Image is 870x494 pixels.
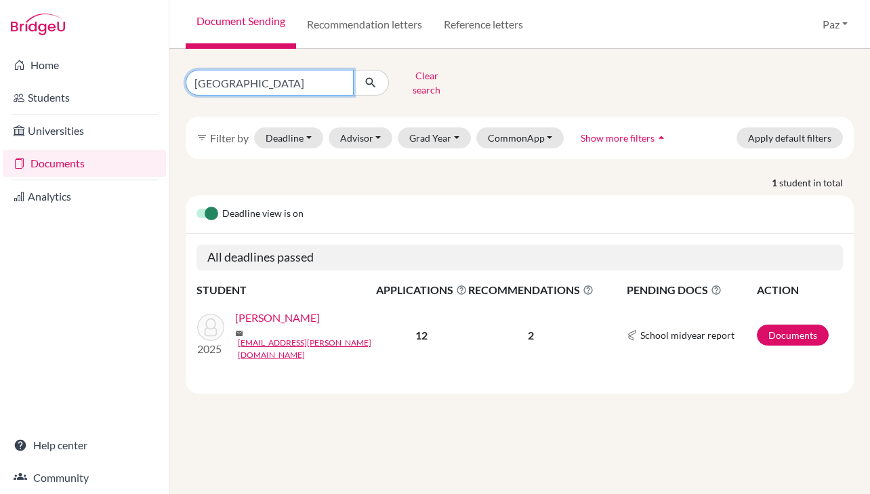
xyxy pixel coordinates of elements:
[329,127,393,148] button: Advisor
[196,245,843,270] h5: All deadlines passed
[254,127,323,148] button: Deadline
[569,127,680,148] button: Show more filtersarrow_drop_up
[222,206,304,222] span: Deadline view is on
[581,132,655,144] span: Show more filters
[737,127,843,148] button: Apply default filters
[816,12,854,37] button: Paz
[3,464,166,491] a: Community
[655,131,668,144] i: arrow_drop_up
[376,282,467,298] span: APPLICATIONS
[210,131,249,144] span: Filter by
[197,341,224,357] p: 2025
[197,314,224,341] img: Saa Londoño, Andrés Mauricio
[398,127,471,148] button: Grad Year
[196,281,375,299] th: STUDENT
[389,65,464,100] button: Clear search
[757,325,829,346] a: Documents
[196,132,207,143] i: filter_list
[627,282,755,298] span: PENDING DOCS
[476,127,564,148] button: CommonApp
[235,329,243,337] span: mail
[415,329,428,342] b: 12
[238,337,385,361] a: [EMAIL_ADDRESS][PERSON_NAME][DOMAIN_NAME]
[3,84,166,111] a: Students
[235,310,320,326] a: [PERSON_NAME]
[11,14,65,35] img: Bridge-U
[3,117,166,144] a: Universities
[3,183,166,210] a: Analytics
[756,281,843,299] th: ACTION
[772,176,779,190] strong: 1
[3,52,166,79] a: Home
[186,70,354,96] input: Find student by name...
[3,432,166,459] a: Help center
[468,282,594,298] span: RECOMMENDATIONS
[627,330,638,341] img: Common App logo
[468,327,594,344] p: 2
[3,150,166,177] a: Documents
[779,176,854,190] span: student in total
[640,328,734,342] span: School midyear report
